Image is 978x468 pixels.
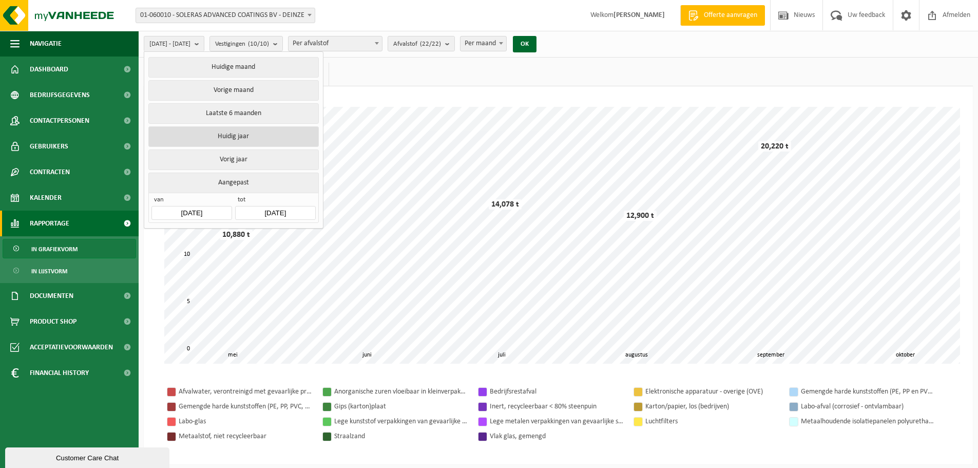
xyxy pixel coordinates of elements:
span: [DATE] - [DATE] [149,36,190,52]
button: Huidige maand [148,57,318,78]
span: Per maand [461,36,506,51]
span: Bedrijfsgegevens [30,82,90,108]
span: Dashboard [30,57,68,82]
span: Afvalstof [393,36,441,52]
div: Labo-glas [179,415,312,428]
a: In lijstvorm [3,261,136,280]
button: OK [513,36,536,52]
div: Metaalhoudende isolatiepanelen polyurethaan (PU) [801,415,934,428]
span: Documenten [30,283,73,309]
div: Lege kunststof verpakkingen van gevaarlijke stoffen [334,415,468,428]
div: 20,220 t [758,141,791,152]
button: Vorig jaar [148,149,318,170]
span: 01-060010 - SOLERAS ADVANCED COATINGS BV - DEINZE [136,8,315,23]
span: van [151,196,232,206]
span: tot [235,196,315,206]
span: Per afvalstof [289,36,382,51]
span: Per maand [460,36,507,51]
span: Contracten [30,159,70,185]
a: Offerte aanvragen [680,5,765,26]
div: Labo-afval (corrosief - ontvlambaar) [801,400,934,413]
span: Gebruikers [30,134,68,159]
span: Kalender [30,185,62,211]
span: Contactpersonen [30,108,89,134]
div: Anorganische zuren vloeibaar in kleinverpakking [334,385,468,398]
div: 10,880 t [220,230,253,240]
div: Afvalwater, verontreinigd met gevaarlijke producten [179,385,312,398]
span: Offerte aanvragen [701,10,760,21]
iframe: chat widget [5,445,171,468]
button: Laatste 6 maanden [148,103,318,124]
div: 14,078 t [489,199,522,210]
div: Lege metalen verpakkingen van gevaarlijke stoffen [490,415,623,428]
count: (10/10) [248,41,269,47]
div: Inert, recycleerbaar < 80% steenpuin [490,400,623,413]
span: Financial History [30,360,89,386]
div: Elektronische apparatuur - overige (OVE) [645,385,779,398]
div: Straalzand [334,430,468,443]
button: [DATE] - [DATE] [144,36,204,51]
span: In lijstvorm [31,261,67,281]
button: Huidig jaar [148,126,318,147]
a: In grafiekvorm [3,239,136,258]
span: Product Shop [30,309,76,334]
button: Afvalstof(22/22) [388,36,455,51]
div: Metaalstof, niet recycleerbaar [179,430,312,443]
span: Acceptatievoorwaarden [30,334,113,360]
strong: [PERSON_NAME] [613,11,665,19]
div: Vlak glas, gemengd [490,430,623,443]
div: Luchtfilters [645,415,779,428]
span: Vestigingen [215,36,269,52]
button: Vestigingen(10/10) [209,36,283,51]
count: (22/22) [420,41,441,47]
div: Gips (karton)plaat [334,400,468,413]
span: Navigatie [30,31,62,57]
span: Per afvalstof [288,36,382,51]
button: Aangepast [148,173,318,193]
span: In grafiekvorm [31,239,78,259]
span: Rapportage [30,211,69,236]
div: Bedrijfsrestafval [490,385,623,398]
div: 12,900 t [624,211,657,221]
div: Gemengde harde kunststoffen (PE, PP, PVC, ABS, PC, PA, ...), recycleerbaar (industriel) [179,400,312,413]
div: Karton/papier, los (bedrijven) [645,400,779,413]
button: Vorige maand [148,80,318,101]
div: Gemengde harde kunststoffen (PE, PP en PVC), recycleerbaar (industrieel) [801,385,934,398]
